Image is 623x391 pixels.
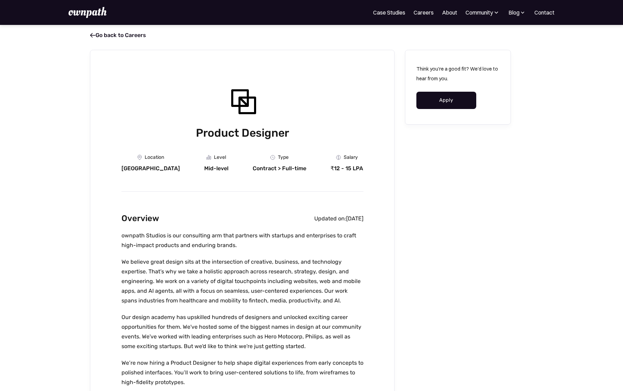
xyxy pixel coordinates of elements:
div: Level [214,155,226,160]
div: Type [278,155,289,160]
img: Location Icon - Job Board X Webflow Template [137,155,142,160]
div: Location [145,155,164,160]
div: Community [466,8,500,17]
a: Apply [416,92,476,109]
img: Graph Icon - Job Board X Webflow Template [206,155,211,160]
p: We’re now hiring a Product Designer to help shape digital experiences from early concepts to poli... [121,358,363,387]
div: Blog [508,8,526,17]
a: Contact [534,8,554,17]
a: Case Studies [373,8,405,17]
div: [GEOGRAPHIC_DATA] [121,165,180,172]
div: Mid-level [204,165,228,172]
img: Clock Icon - Job Board X Webflow Template [270,155,275,160]
div: [DATE] [346,215,363,222]
div: ₹12 - 15 LPA [331,165,363,172]
h2: Overview [121,212,159,225]
a: Careers [414,8,434,17]
div: Blog [508,8,520,17]
div: Salary [344,155,358,160]
p: We believe great design sits at the intersection of creative, business, and technology expertise.... [121,257,363,306]
p: Think you're a good fit? We'd love to hear from you. [416,64,499,83]
a: About [442,8,457,17]
a: Go back to Careers [90,32,146,38]
p: ownpath Studios is our consulting arm that partners with startups and enterprises to craft high-i... [121,231,363,250]
div: Community [466,8,493,17]
p: Our design academy has upskilled hundreds of designers and unlocked exciting career opportunities... [121,312,363,351]
div: Contract > Full-time [253,165,306,172]
span:  [90,32,96,39]
img: Money Icon - Job Board X Webflow Template [336,155,341,160]
div: Updated on: [314,215,346,222]
h1: Product Designer [121,125,363,141]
